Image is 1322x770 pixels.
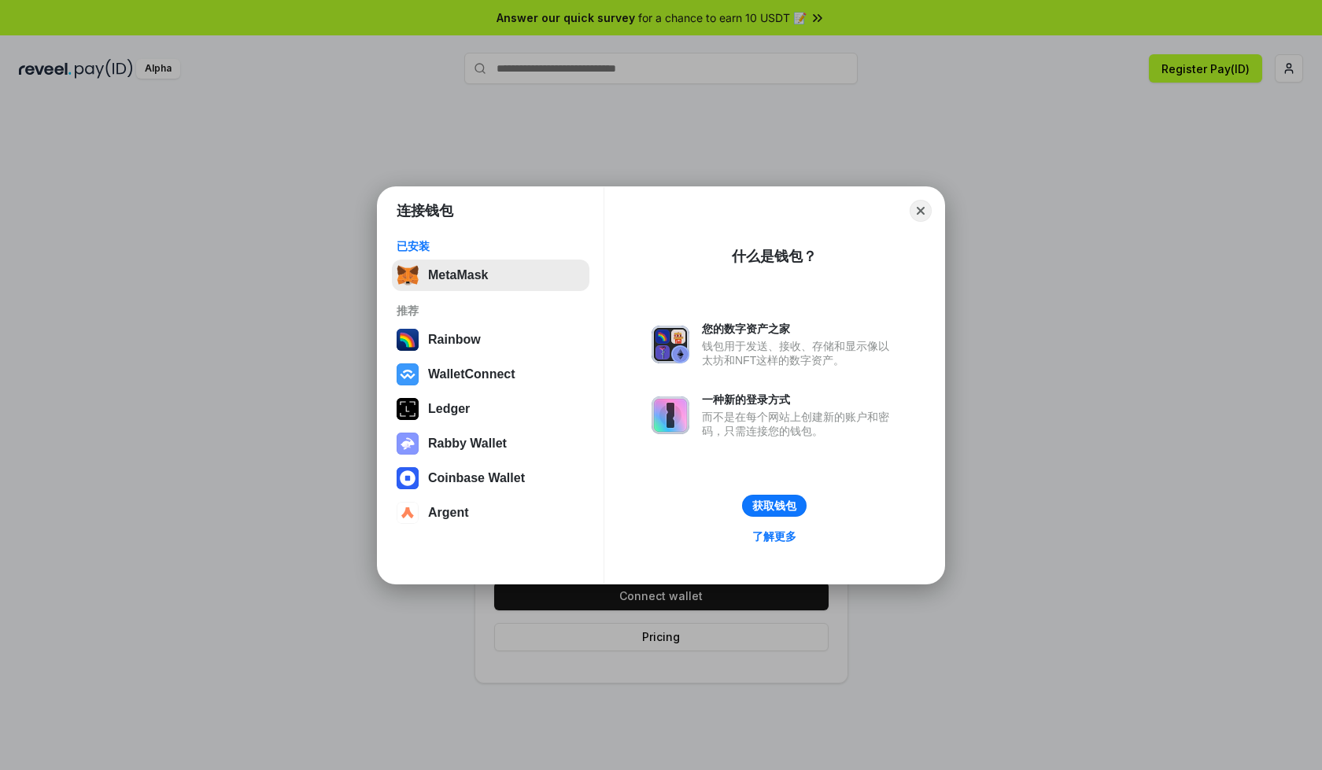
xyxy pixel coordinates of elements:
[910,200,932,222] button: Close
[702,339,897,367] div: 钱包用于发送、接收、存储和显示像以太坊和NFT这样的数字资产。
[392,428,589,459] button: Rabby Wallet
[428,367,515,381] div: WalletConnect
[392,462,589,494] button: Coinbase Wallet
[392,497,589,529] button: Argent
[702,392,897,407] div: 一种新的登录方式
[742,495,807,517] button: 获取钱包
[392,324,589,356] button: Rainbow
[397,304,585,318] div: 推荐
[752,529,796,543] div: 了解更多
[392,260,589,291] button: MetaMask
[397,467,419,489] img: svg+xml,%3Csvg%20width%3D%2228%22%20height%3D%2228%22%20viewBox%3D%220%200%2028%2028%22%20fill%3D...
[743,526,806,547] a: 了解更多
[428,471,525,485] div: Coinbase Wallet
[392,393,589,425] button: Ledger
[397,363,419,385] img: svg+xml,%3Csvg%20width%3D%2228%22%20height%3D%2228%22%20viewBox%3D%220%200%2028%2028%22%20fill%3D...
[428,402,470,416] div: Ledger
[428,333,481,347] div: Rainbow
[397,433,419,455] img: svg+xml,%3Csvg%20xmlns%3D%22http%3A%2F%2Fwww.w3.org%2F2000%2Fsvg%22%20fill%3D%22none%22%20viewBox...
[392,359,589,390] button: WalletConnect
[397,264,419,286] img: svg+xml,%3Csvg%20fill%3D%22none%22%20height%3D%2233%22%20viewBox%3D%220%200%2035%2033%22%20width%...
[428,268,488,282] div: MetaMask
[428,506,469,520] div: Argent
[397,239,585,253] div: 已安装
[702,410,897,438] div: 而不是在每个网站上创建新的账户和密码，只需连接您的钱包。
[397,398,419,420] img: svg+xml,%3Csvg%20xmlns%3D%22http%3A%2F%2Fwww.w3.org%2F2000%2Fsvg%22%20width%3D%2228%22%20height%3...
[397,329,419,351] img: svg+xml,%3Csvg%20width%3D%22120%22%20height%3D%22120%22%20viewBox%3D%220%200%20120%20120%22%20fil...
[397,502,419,524] img: svg+xml,%3Csvg%20width%3D%2228%22%20height%3D%2228%22%20viewBox%3D%220%200%2028%2028%22%20fill%3D...
[428,437,507,451] div: Rabby Wallet
[702,322,897,336] div: 您的数字资产之家
[752,499,796,513] div: 获取钱包
[652,326,689,363] img: svg+xml,%3Csvg%20xmlns%3D%22http%3A%2F%2Fwww.w3.org%2F2000%2Fsvg%22%20fill%3D%22none%22%20viewBox...
[397,201,453,220] h1: 连接钱包
[652,396,689,434] img: svg+xml,%3Csvg%20xmlns%3D%22http%3A%2F%2Fwww.w3.org%2F2000%2Fsvg%22%20fill%3D%22none%22%20viewBox...
[732,247,817,266] div: 什么是钱包？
